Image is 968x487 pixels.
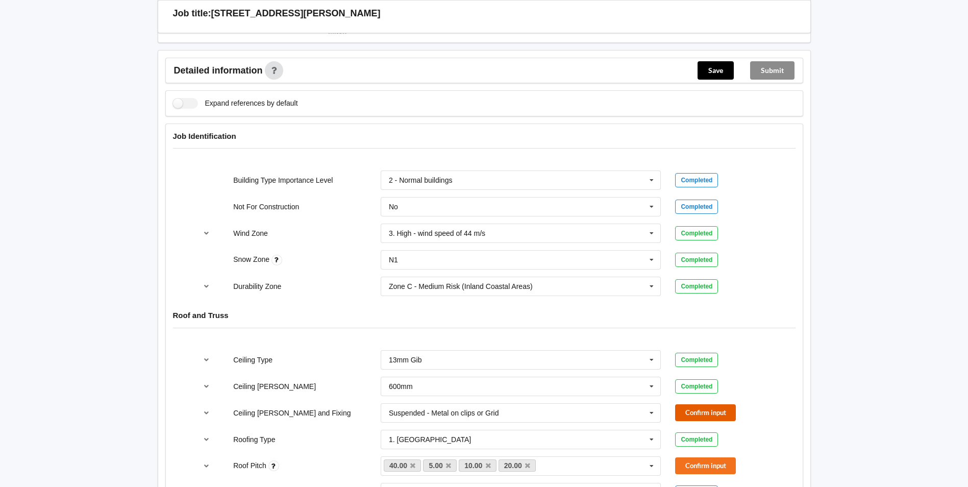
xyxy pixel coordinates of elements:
[233,382,316,391] label: Ceiling [PERSON_NAME]
[233,255,271,263] label: Snow Zone
[211,8,381,19] h3: [STREET_ADDRESS][PERSON_NAME]
[675,200,718,214] div: Completed
[675,253,718,267] div: Completed
[675,279,718,294] div: Completed
[196,277,216,296] button: reference-toggle
[233,435,275,444] label: Roofing Type
[698,61,734,80] button: Save
[675,404,736,421] button: Confirm input
[389,230,485,237] div: 3. High - wind speed of 44 m/s
[675,353,718,367] div: Completed
[675,457,736,474] button: Confirm input
[384,459,421,472] a: 40.00
[174,66,263,75] span: Detailed information
[389,409,499,417] div: Suspended - Metal on clips or Grid
[423,459,457,472] a: 5.00
[389,283,533,290] div: Zone C - Medium Risk (Inland Coastal Areas)
[173,310,796,320] h4: Roof and Truss
[233,203,299,211] label: Not For Construction
[196,430,216,449] button: reference-toggle
[389,356,422,363] div: 13mm Gib
[233,461,268,470] label: Roof Pitch
[173,8,211,19] h3: Job title:
[389,203,398,210] div: No
[196,377,216,396] button: reference-toggle
[196,404,216,422] button: reference-toggle
[196,351,216,369] button: reference-toggle
[675,226,718,240] div: Completed
[233,176,333,184] label: Building Type Importance Level
[459,459,497,472] a: 10.00
[389,383,413,390] div: 600mm
[196,457,216,475] button: reference-toggle
[389,436,471,443] div: 1. [GEOGRAPHIC_DATA]
[675,379,718,394] div: Completed
[196,224,216,242] button: reference-toggle
[233,229,268,237] label: Wind Zone
[233,409,351,417] label: Ceiling [PERSON_NAME] and Fixing
[499,459,536,472] a: 20.00
[389,256,398,263] div: N1
[389,177,453,184] div: 2 - Normal buildings
[233,282,281,290] label: Durability Zone
[173,98,298,109] label: Expand references by default
[173,131,796,141] h4: Job Identification
[675,432,718,447] div: Completed
[675,173,718,187] div: Completed
[233,356,272,364] label: Ceiling Type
